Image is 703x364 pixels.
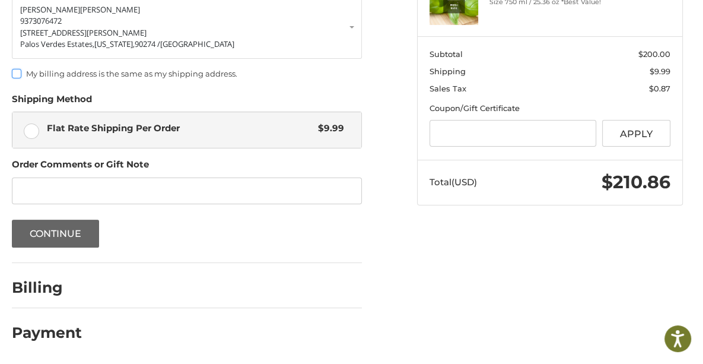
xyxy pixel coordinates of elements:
[602,120,671,147] button: Apply
[160,39,234,49] span: [GEOGRAPHIC_DATA]
[12,93,92,112] legend: Shipping Method
[135,39,160,49] span: 90274 /
[136,15,151,30] button: Open LiveChat chat widget
[602,171,670,193] span: $210.86
[430,120,596,147] input: Gift Certificate or Coupon Code
[94,39,135,49] span: [US_STATE],
[430,176,477,188] span: Total (USD)
[650,67,670,76] span: $9.99
[17,18,134,27] p: We're away right now. Please check back later!
[47,122,312,135] span: Flat Rate Shipping Per Order
[12,220,100,248] button: Continue
[20,39,94,49] span: Palos Verdes Estates,
[605,332,703,364] iframe: Google Customer Reviews
[80,4,140,15] span: [PERSON_NAME]
[12,158,149,177] legend: Order Comments
[12,69,362,78] label: My billing address is the same as my shipping address.
[430,84,466,93] span: Sales Tax
[430,67,466,76] span: Shipping
[312,122,344,135] span: $9.99
[649,84,670,93] span: $0.87
[430,49,463,59] span: Subtotal
[20,15,62,26] span: 9373076472
[638,49,670,59] span: $200.00
[430,103,671,115] div: Coupon/Gift Certificate
[20,27,147,38] span: [STREET_ADDRESS][PERSON_NAME]
[20,4,80,15] span: [PERSON_NAME]
[12,324,82,342] h2: Payment
[12,278,81,297] h2: Billing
